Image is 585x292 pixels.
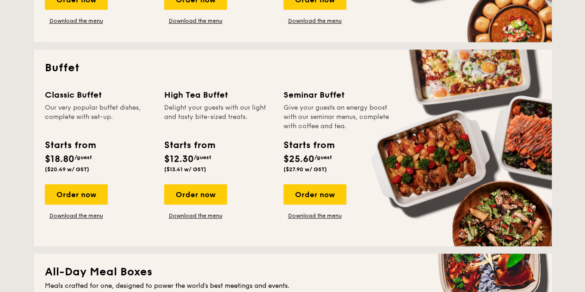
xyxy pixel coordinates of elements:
[164,17,227,25] a: Download the menu
[45,61,541,75] h2: Buffet
[283,17,346,25] a: Download the menu
[74,154,92,161] span: /guest
[283,103,392,131] div: Give your guests an energy boost with our seminar menus, complete with coffee and tea.
[283,154,314,165] span: $25.60
[164,184,227,205] div: Order now
[45,103,153,131] div: Our very popular buffet dishes, complete with set-up.
[45,184,108,205] div: Order now
[45,265,541,280] h2: All-Day Meal Boxes
[45,212,108,219] a: Download the menu
[45,138,95,152] div: Starts from
[164,138,215,152] div: Starts from
[164,212,227,219] a: Download the menu
[283,88,392,101] div: Seminar Buffet
[164,103,272,131] div: Delight your guests with our light and tasty bite-sized treats.
[283,138,334,152] div: Starts from
[283,184,346,205] div: Order now
[45,166,89,173] span: ($20.49 w/ GST)
[283,212,346,219] a: Download the menu
[45,281,541,291] div: Meals crafted for one, designed to power the world's best meetings and events.
[283,166,327,173] span: ($27.90 w/ GST)
[164,88,272,101] div: High Tea Buffet
[164,154,194,165] span: $12.30
[45,88,153,101] div: Classic Buffet
[45,17,108,25] a: Download the menu
[314,154,332,161] span: /guest
[164,166,206,173] span: ($13.41 w/ GST)
[194,154,211,161] span: /guest
[45,154,74,165] span: $18.80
